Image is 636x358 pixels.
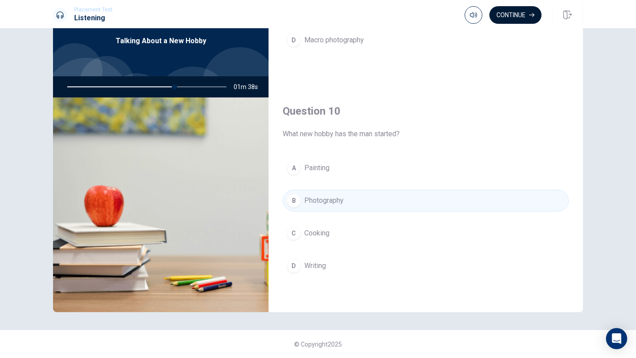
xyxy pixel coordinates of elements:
div: Open Intercom Messenger [606,328,627,349]
span: Painting [304,163,329,173]
div: A [287,161,301,175]
button: DWriting [283,255,569,277]
button: CCooking [283,222,569,244]
button: Continue [489,6,541,24]
button: DMacro photography [283,29,569,51]
button: BPhotography [283,190,569,212]
span: What new hobby has the man started? [283,129,569,139]
div: D [287,33,301,47]
div: C [287,226,301,240]
h1: Listening [74,13,113,23]
span: © Copyright 2025 [294,341,342,348]
div: D [287,259,301,273]
span: Macro photography [304,35,364,45]
span: 01m 38s [234,76,265,97]
button: APainting [283,157,569,179]
h4: Question 10 [283,104,569,118]
div: B [287,194,301,208]
span: Placement Test [74,7,113,13]
span: Photography [304,195,344,206]
img: Talking About a New Hobby [53,97,269,312]
span: Talking About a New Hobby [116,36,206,46]
span: Cooking [304,228,329,239]
span: Writing [304,261,326,271]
